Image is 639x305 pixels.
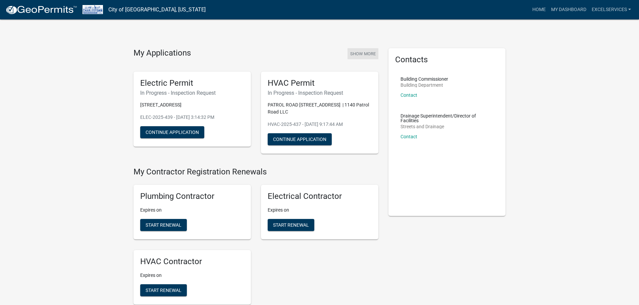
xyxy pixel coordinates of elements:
p: Expires on [140,272,244,279]
a: Contact [401,92,417,98]
p: Drainage Superintendent/Director of Facilities [401,113,494,123]
p: Expires on [140,207,244,214]
button: Continue Application [268,133,332,145]
p: [STREET_ADDRESS] [140,101,244,108]
h4: My Contractor Registration Renewals [134,167,378,177]
button: Continue Application [140,126,204,138]
a: Home [530,3,548,16]
h5: Plumbing Contractor [140,192,244,201]
a: My Dashboard [548,3,589,16]
img: City of Charlestown, Indiana [83,5,103,14]
button: Start Renewal [140,284,187,296]
p: Streets and Drainage [401,124,494,129]
h5: Electric Permit [140,78,244,88]
h4: My Applications [134,48,191,58]
h5: HVAC Contractor [140,257,244,266]
p: ELEC-2025-439 - [DATE] 3:14:32 PM [140,114,244,121]
button: Show More [348,48,378,59]
h5: Electrical Contractor [268,192,372,201]
p: PATROL ROAD [STREET_ADDRESS] | 1140 Patrol Road LLC [268,101,372,116]
span: Start Renewal [273,222,309,228]
h5: HVAC Permit [268,78,372,88]
a: excelservices [589,3,634,16]
p: Building Commissioner [401,77,448,81]
span: Start Renewal [146,222,181,228]
h5: Contacts [395,55,499,65]
h6: In Progress - Inspection Request [268,90,372,96]
p: Building Department [401,83,448,87]
a: City of [GEOGRAPHIC_DATA], [US_STATE] [108,4,206,15]
span: Start Renewal [146,287,181,293]
p: Expires on [268,207,372,214]
h6: In Progress - Inspection Request [140,90,244,96]
a: Contact [401,134,417,139]
p: HVAC-2025-437 - [DATE] 9:17:44 AM [268,121,372,128]
button: Start Renewal [140,219,187,231]
button: Start Renewal [268,219,314,231]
